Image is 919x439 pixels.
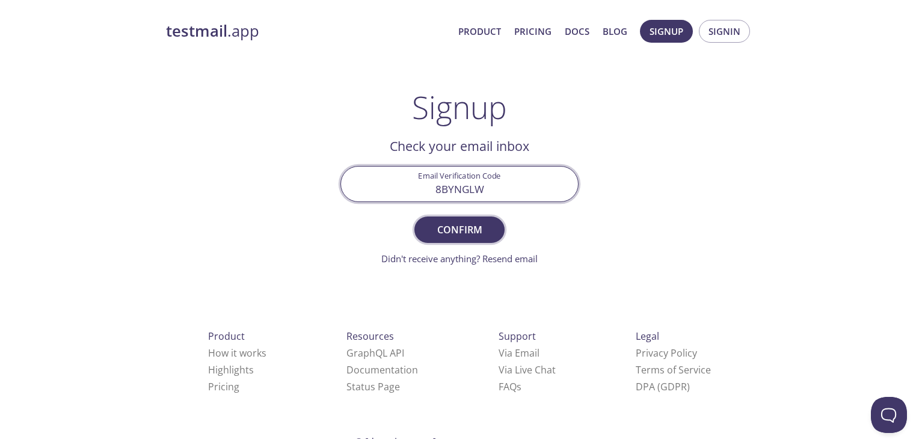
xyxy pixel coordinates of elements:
a: Terms of Service [636,363,711,376]
a: Documentation [346,363,418,376]
a: DPA (GDPR) [636,380,690,393]
span: Support [499,330,536,343]
span: Resources [346,330,394,343]
a: How it works [208,346,266,360]
a: Didn't receive anything? Resend email [381,253,538,265]
span: Confirm [428,221,491,238]
a: Status Page [346,380,400,393]
iframe: Help Scout Beacon - Open [871,397,907,433]
a: Docs [565,23,589,39]
span: s [517,380,521,393]
a: FAQ [499,380,521,393]
strong: testmail [166,20,227,41]
span: Product [208,330,245,343]
a: Privacy Policy [636,346,697,360]
span: Legal [636,330,659,343]
a: GraphQL API [346,346,404,360]
a: Blog [603,23,627,39]
a: Highlights [208,363,254,376]
a: Via Email [499,346,539,360]
h2: Check your email inbox [340,136,579,156]
span: Signin [708,23,740,39]
a: Pricing [208,380,239,393]
h1: Signup [412,89,507,125]
button: Signin [699,20,750,43]
a: Product [458,23,501,39]
button: Signup [640,20,693,43]
a: Via Live Chat [499,363,556,376]
button: Confirm [414,216,505,243]
a: Pricing [514,23,552,39]
span: Signup [650,23,683,39]
a: testmail.app [166,21,449,41]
